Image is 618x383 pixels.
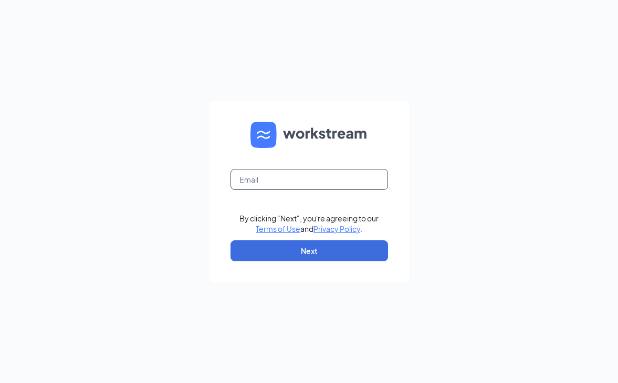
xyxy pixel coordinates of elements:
[231,169,388,190] input: Email
[313,224,360,233] a: Privacy Policy
[231,240,388,261] button: Next
[256,224,300,233] a: Terms of Use
[250,122,368,148] img: WS logo and Workstream text
[239,213,379,234] div: By clicking "Next", you're agreeing to our and .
